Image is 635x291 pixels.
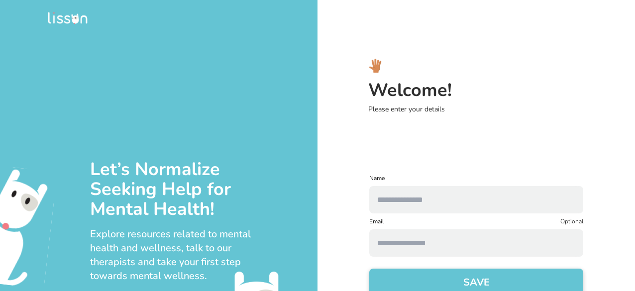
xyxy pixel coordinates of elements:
[48,12,88,24] img: logo.png
[368,59,382,73] img: hi_logo.svg
[90,160,259,219] div: Let’s Normalize Seeking Help for Mental Health!
[369,217,384,225] label: Email
[369,174,583,182] label: Name
[90,227,259,283] div: Explore resources related to mental health and wellness, talk to our therapists and take your fir...
[368,81,635,100] h3: Welcome!
[368,104,635,114] p: Please enter your details
[560,217,583,225] p: Optional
